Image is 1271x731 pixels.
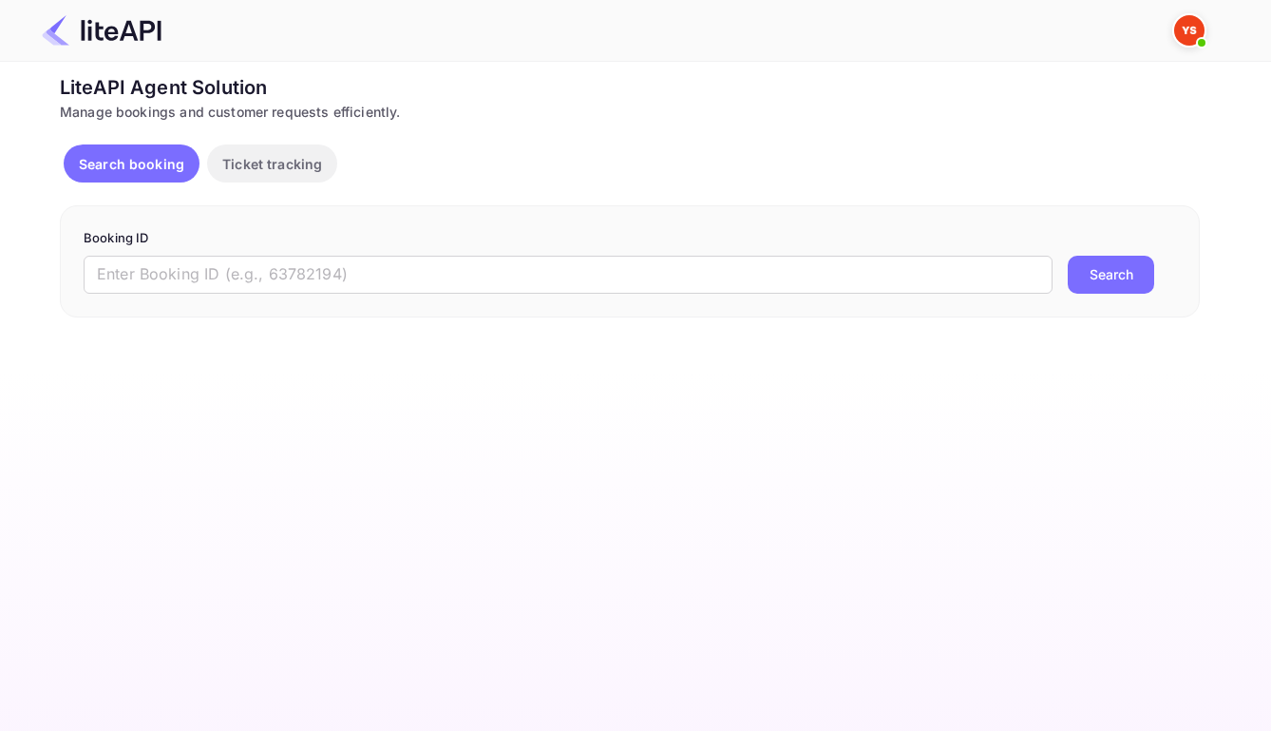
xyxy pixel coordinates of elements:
[60,102,1200,122] div: Manage bookings and customer requests efficiently.
[42,15,161,46] img: LiteAPI Logo
[60,73,1200,102] div: LiteAPI Agent Solution
[79,154,184,174] p: Search booking
[84,256,1053,294] input: Enter Booking ID (e.g., 63782194)
[1068,256,1154,294] button: Search
[84,229,1176,248] p: Booking ID
[222,154,322,174] p: Ticket tracking
[1174,15,1205,46] img: Yandex Support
